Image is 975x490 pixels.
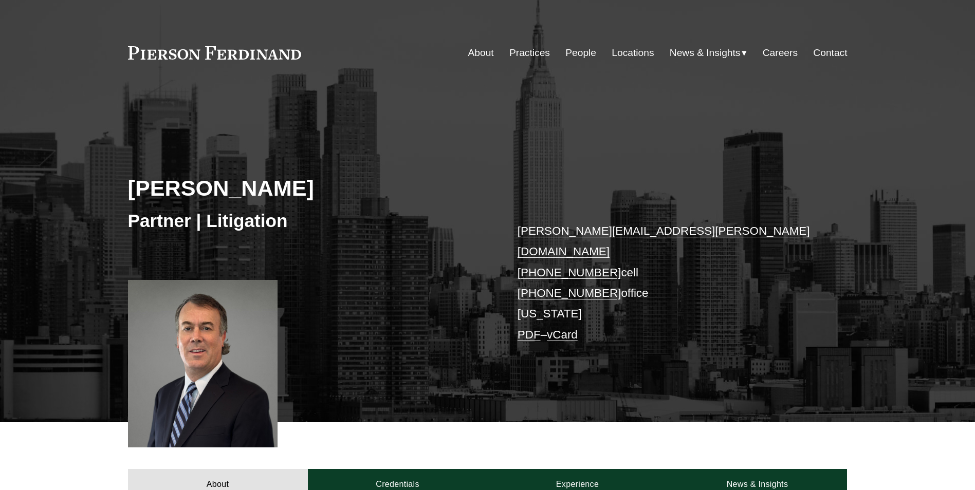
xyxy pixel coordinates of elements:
[518,287,621,299] a: [PHONE_NUMBER]
[670,43,747,63] a: folder dropdown
[518,221,817,345] p: cell office [US_STATE] –
[813,43,847,63] a: Contact
[509,43,550,63] a: Practices
[468,43,494,63] a: About
[128,210,488,232] h3: Partner | Litigation
[518,224,810,258] a: [PERSON_NAME][EMAIL_ADDRESS][PERSON_NAME][DOMAIN_NAME]
[518,328,541,341] a: PDF
[547,328,578,341] a: vCard
[128,175,488,201] h2: [PERSON_NAME]
[612,43,654,63] a: Locations
[763,43,798,63] a: Careers
[565,43,596,63] a: People
[670,44,741,62] span: News & Insights
[518,266,621,279] a: [PHONE_NUMBER]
